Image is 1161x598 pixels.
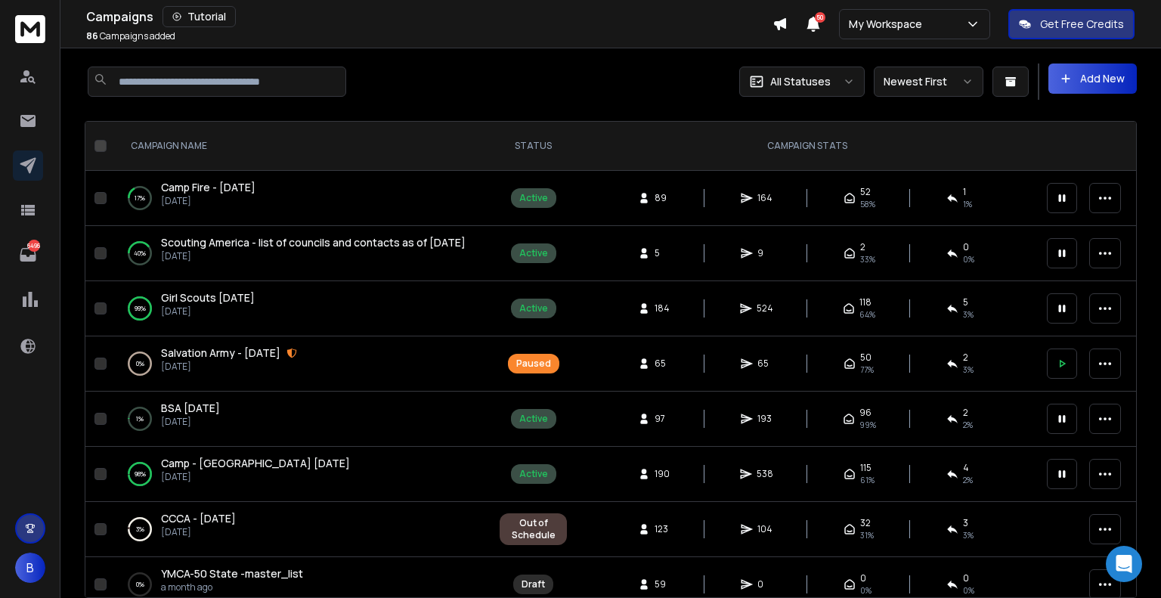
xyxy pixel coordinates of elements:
[15,553,45,583] button: B
[963,352,968,364] span: 2
[161,526,236,538] p: [DATE]
[860,572,866,584] span: 0
[161,345,280,360] span: Salvation Army - [DATE]
[963,364,974,376] span: 3 %
[655,468,670,480] span: 190
[136,356,144,371] p: 0 %
[161,581,303,593] p: a month ago
[859,407,872,419] span: 96
[860,198,875,210] span: 58 %
[963,186,966,198] span: 1
[522,578,545,590] div: Draft
[135,466,146,482] p: 98 %
[860,364,874,376] span: 77 %
[815,12,825,23] span: 50
[161,401,220,416] a: BSA [DATE]
[963,308,974,321] span: 3 %
[519,468,548,480] div: Active
[135,301,146,316] p: 99 %
[859,296,872,308] span: 118
[963,572,969,584] span: 0
[963,474,973,486] span: 2 %
[161,235,466,250] a: Scouting America - list of councils and contacts as of [DATE]
[655,523,670,535] span: 123
[519,192,548,204] div: Active
[655,192,670,204] span: 89
[757,192,772,204] span: 164
[963,241,969,253] span: 0
[161,401,220,415] span: BSA [DATE]
[963,462,969,474] span: 4
[860,584,872,596] span: 0%
[860,517,871,529] span: 32
[655,302,670,314] span: 184
[963,198,972,210] span: 1 %
[963,517,968,529] span: 3
[860,253,875,265] span: 33 %
[757,247,772,259] span: 9
[860,352,872,364] span: 50
[161,305,255,318] p: [DATE]
[655,578,670,590] span: 59
[113,226,491,281] td: 40%Scouting America - list of councils and contacts as of [DATE][DATE]
[963,529,974,541] span: 3 %
[113,392,491,447] td: 1%BSA [DATE][DATE]
[161,566,303,581] a: YMCA-50 State -master_list
[161,416,220,428] p: [DATE]
[161,290,255,305] a: Girl Scouts [DATE]
[757,358,772,370] span: 65
[1106,546,1142,582] div: Open Intercom Messenger
[86,30,175,42] p: Campaigns added
[113,336,491,392] td: 0%Salvation Army - [DATE][DATE]
[136,411,144,426] p: 1 %
[113,281,491,336] td: 99%Girl Scouts [DATE][DATE]
[161,511,236,526] a: CCCA - [DATE]
[519,247,548,259] div: Active
[113,171,491,226] td: 17%Camp Fire - [DATE][DATE]
[163,6,236,27] button: Tutorial
[113,447,491,502] td: 98%Camp - [GEOGRAPHIC_DATA] [DATE][DATE]
[161,361,297,373] p: [DATE]
[161,180,255,194] span: Camp Fire - [DATE]
[1048,64,1137,94] button: Add New
[655,247,670,259] span: 5
[655,413,670,425] span: 97
[13,240,43,270] a: 6496
[1008,9,1135,39] button: Get Free Credits
[136,522,144,537] p: 3 %
[859,308,875,321] span: 64 %
[161,471,350,483] p: [DATE]
[161,180,255,195] a: Camp Fire - [DATE]
[161,195,255,207] p: [DATE]
[860,474,875,486] span: 61 %
[576,122,1038,171] th: CAMPAIGN STATS
[757,523,772,535] span: 104
[519,302,548,314] div: Active
[86,6,772,27] div: Campaigns
[86,29,98,42] span: 86
[963,407,968,419] span: 2
[874,67,983,97] button: Newest First
[113,122,491,171] th: CAMPAIGN NAME
[860,529,874,541] span: 31 %
[161,345,280,361] a: Salvation Army - [DATE]
[860,241,865,253] span: 2
[859,419,876,431] span: 99 %
[757,302,773,314] span: 524
[757,413,772,425] span: 193
[963,296,968,308] span: 5
[136,577,144,592] p: 0 %
[963,419,973,431] span: 2 %
[135,191,145,206] p: 17 %
[770,74,831,89] p: All Statuses
[860,186,871,198] span: 52
[508,517,559,541] div: Out of Schedule
[161,456,350,471] a: Camp - [GEOGRAPHIC_DATA] [DATE]
[1040,17,1124,32] p: Get Free Credits
[757,578,772,590] span: 0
